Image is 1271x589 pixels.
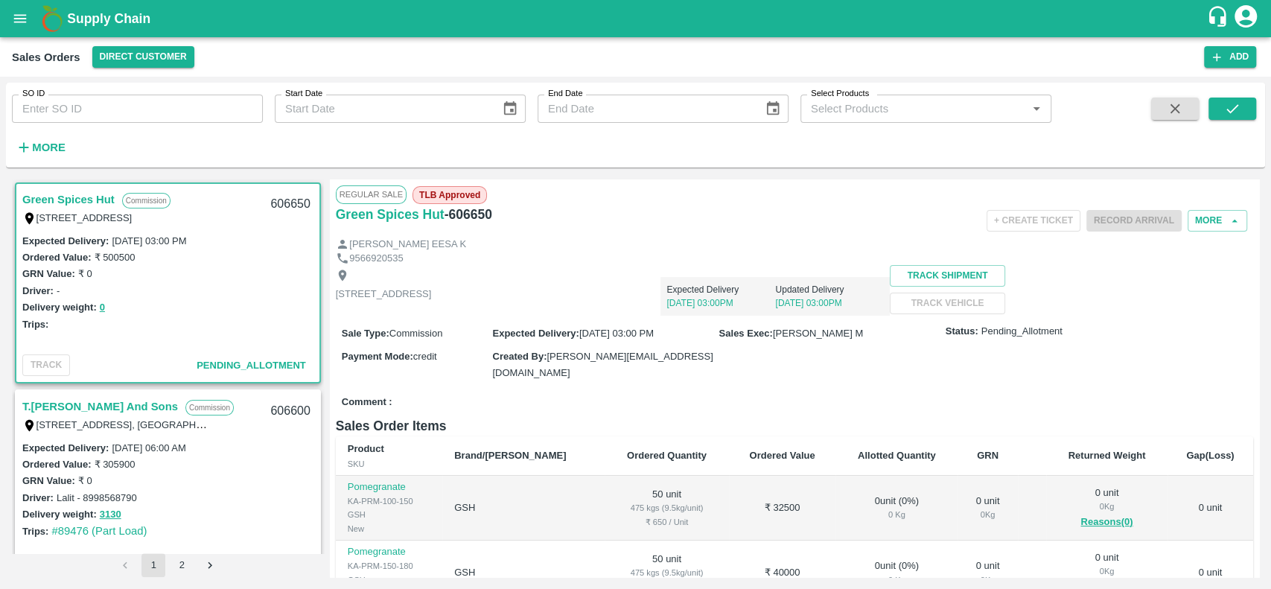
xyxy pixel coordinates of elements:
div: account of current user [1232,3,1259,34]
b: Ordered Quantity [627,450,707,461]
label: Payment Mode : [342,351,413,362]
span: [DATE] 03:00 PM [579,328,654,339]
button: Open [1027,99,1046,118]
a: Green Spices Hut [22,190,115,209]
label: Trips: [22,319,48,330]
span: Please dispatch the trip before ending [1086,214,1182,226]
button: Add [1204,46,1256,68]
label: Driver: [22,285,54,296]
div: KA-PRM-150-180 [348,559,430,573]
input: Start Date [275,95,490,123]
span: [PERSON_NAME] M [773,328,863,339]
b: Product [348,443,384,454]
label: [STREET_ADDRESS] [36,212,133,223]
div: 475 kgs (9.5kg/unit) [617,501,716,515]
label: Select Products [811,88,869,100]
p: [PERSON_NAME] EESA K [349,238,466,252]
label: ₹ 500500 [94,252,135,263]
p: [DATE] 03:00PM [666,296,775,310]
label: Expected Delivery : [22,442,109,453]
label: End Date [548,88,582,100]
h6: - 606650 [445,204,492,225]
label: Expected Delivery : [492,328,579,339]
button: 3130 [100,506,121,523]
label: Comment : [342,395,392,410]
label: Sales Exec : [719,328,773,339]
p: Pomegranate [348,545,430,559]
div: SKU [348,457,430,471]
div: 0 unit [969,559,1006,587]
label: Start Date [285,88,322,100]
td: GSH [442,476,605,541]
input: Select Products [805,99,1022,118]
div: 0 Kg [969,508,1006,521]
div: GSH [348,573,430,587]
div: 606650 [261,187,319,222]
b: Gap(Loss) [1186,450,1234,461]
label: Lalit - 8998568790 [57,492,137,503]
label: GRN Value: [22,268,75,279]
label: Trips: [22,526,48,537]
p: Commission [122,193,171,208]
h6: Sales Order Items [336,416,1253,436]
button: Choose date [759,95,787,123]
span: Pending_Allotment [197,360,306,371]
label: Created By : [492,351,547,362]
span: [PERSON_NAME][EMAIL_ADDRESS][DOMAIN_NAME] [492,351,713,378]
button: More [1188,210,1247,232]
label: Driver: [22,492,54,503]
img: logo [37,4,67,34]
label: ₹ 0 [78,268,92,279]
label: SO ID [22,88,45,100]
p: Expected Delivery [666,283,775,296]
span: Commission [389,328,443,339]
label: [STREET_ADDRESS], [GEOGRAPHIC_DATA], [GEOGRAPHIC_DATA], 221007, [GEOGRAPHIC_DATA] [36,418,488,430]
label: [DATE] 03:00 PM [112,235,186,246]
p: [STREET_ADDRESS] [336,287,432,302]
button: More [12,135,69,160]
button: 0 [100,299,105,316]
a: #89476 (Part Load) [51,525,147,537]
a: T.[PERSON_NAME] And Sons [22,397,178,416]
div: 0 unit ( 0 %) [847,559,946,587]
label: Delivery weight: [22,509,97,520]
b: Returned Weight [1068,450,1146,461]
button: Track Shipment [890,265,1004,287]
h6: Green Spices Hut [336,204,445,225]
div: 0 Kg [1058,564,1156,578]
button: Go to page 2 [170,553,194,577]
div: New [348,522,430,535]
div: 606600 [261,394,319,429]
label: - [57,285,60,296]
div: 0 unit [1058,486,1156,531]
button: page 1 [141,553,165,577]
b: Supply Chain [67,11,150,26]
div: 0 Kg [1058,500,1156,513]
label: GRN Value: [22,475,75,486]
input: End Date [538,95,753,123]
nav: pagination navigation [111,553,224,577]
div: 0 Kg [847,573,946,587]
button: Select DC [92,46,194,68]
label: Ordered Value: [22,459,91,470]
strong: More [32,141,66,153]
label: ₹ 0 [78,475,92,486]
p: Updated Delivery [775,283,884,296]
div: KA-PRM-100-150 [348,494,430,508]
span: credit [413,351,437,362]
label: ₹ 305900 [94,459,135,470]
p: [DATE] 03:00PM [775,296,884,310]
a: Supply Chain [67,8,1206,29]
p: 9566920535 [349,252,403,266]
label: Status: [946,325,978,339]
div: 0 unit ( 0 %) [847,494,946,522]
b: Ordered Value [749,450,815,461]
button: open drawer [3,1,37,36]
span: TLB Approved [412,186,487,204]
button: Reasons(0) [1058,514,1156,531]
div: customer-support [1206,5,1232,32]
td: 50 unit [605,476,728,541]
label: Delivery weight: [22,302,97,313]
button: Choose date [496,95,524,123]
label: Expected Delivery : [22,235,109,246]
